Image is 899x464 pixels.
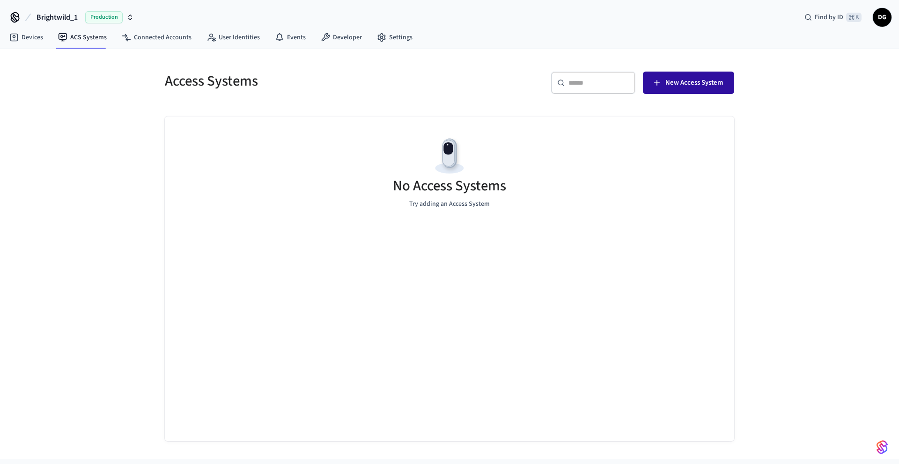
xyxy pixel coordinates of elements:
[369,29,420,46] a: Settings
[393,176,506,196] h5: No Access Systems
[114,29,199,46] a: Connected Accounts
[37,12,78,23] span: Brightwild_1
[665,77,723,89] span: New Access System
[165,72,444,91] h5: Access Systems
[409,199,490,209] p: Try adding an Access System
[643,72,734,94] button: New Access System
[85,11,123,23] span: Production
[2,29,51,46] a: Devices
[874,9,891,26] span: DG
[797,9,869,26] div: Find by ID⌘ K
[873,8,892,27] button: DG
[313,29,369,46] a: Developer
[815,13,843,22] span: Find by ID
[428,135,471,177] img: Devices Empty State
[846,13,862,22] span: ⌘ K
[51,29,114,46] a: ACS Systems
[267,29,313,46] a: Events
[199,29,267,46] a: User Identities
[877,440,888,455] img: SeamLogoGradient.69752ec5.svg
